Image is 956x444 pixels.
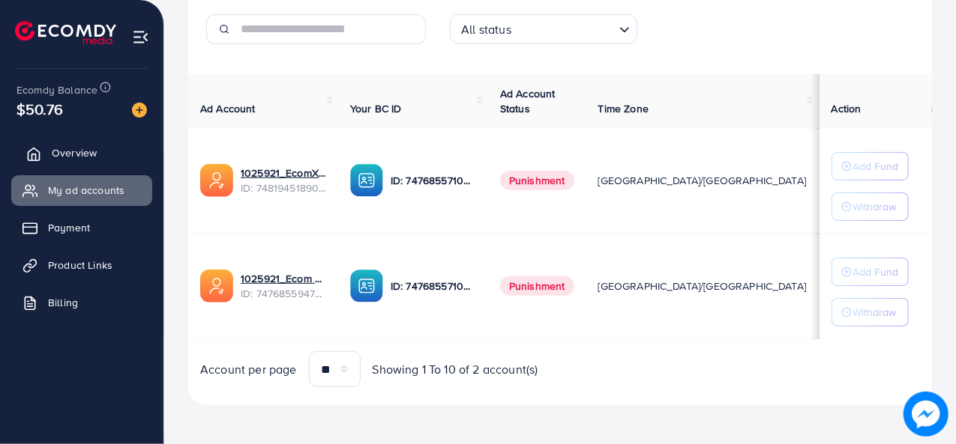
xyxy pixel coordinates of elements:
[11,175,152,205] a: My ad accounts
[200,270,233,302] img: ic-ads-acc.e4c84228.svg
[48,220,90,235] span: Payment
[516,16,613,40] input: Search for option
[391,171,476,189] p: ID: 7476855710303879169
[241,271,326,302] div: <span class='underline'>1025921_Ecom Edge_1740841194014</span></br>7476855947013488656
[373,361,538,378] span: Showing 1 To 10 of 2 account(s)
[832,298,909,326] button: Withdraw
[200,101,256,116] span: Ad Account
[200,164,233,197] img: ic-ads-acc.e4c84228.svg
[11,138,152,168] a: Overview
[832,101,862,116] span: Action
[598,173,807,188] span: [GEOGRAPHIC_DATA]/[GEOGRAPHIC_DATA]
[11,213,152,243] a: Payment
[241,180,326,195] span: ID: 7481945189062393873
[11,250,152,280] a: Product Links
[598,101,649,116] span: Time Zone
[458,19,514,40] span: All status
[15,21,116,44] img: logo
[853,303,897,321] p: Withdraw
[350,164,383,197] img: ic-ba-acc.ded83a64.svg
[500,276,574,296] span: Punishment
[241,165,326,180] a: 1025921_EcomXperts_1742026135919
[48,183,124,198] span: My ad accounts
[832,192,909,221] button: Withdraw
[853,198,897,216] p: Withdraw
[241,271,326,286] a: 1025921_Ecom Edge_1740841194014
[241,165,326,196] div: <span class='underline'>1025921_EcomXperts_1742026135919</span></br>7481945189062393873
[853,263,899,281] p: Add Fund
[450,14,637,44] div: Search for option
[48,258,112,273] span: Product Links
[832,258,909,286] button: Add Fund
[598,279,807,294] span: [GEOGRAPHIC_DATA]/[GEOGRAPHIC_DATA]
[16,82,97,97] span: Ecomdy Balance
[48,295,78,310] span: Billing
[350,101,402,116] span: Your BC ID
[904,392,949,437] img: image
[853,157,899,175] p: Add Fund
[241,286,326,301] span: ID: 7476855947013488656
[500,171,574,190] span: Punishment
[132,28,149,46] img: menu
[832,152,909,180] button: Add Fund
[16,98,63,120] span: $50.76
[132,103,147,118] img: image
[350,270,383,302] img: ic-ba-acc.ded83a64.svg
[200,361,297,378] span: Account per page
[500,86,556,116] span: Ad Account Status
[11,288,152,317] a: Billing
[52,145,97,160] span: Overview
[391,277,476,295] p: ID: 7476855710303879169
